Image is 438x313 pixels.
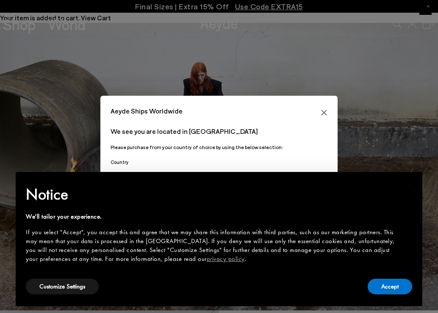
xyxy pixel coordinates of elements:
span: Country [111,159,128,165]
a: privacy policy [207,255,245,263]
div: If you select "Accept", you accept this and agree that we may share this information with third p... [26,228,399,263]
button: Accept [368,279,412,294]
p: Please purchase from your country of choice by using the below selection: [111,143,327,151]
p: We see you are located in [GEOGRAPHIC_DATA] [111,126,327,136]
span: Aeyde Ships Worldwide [111,106,183,116]
button: Close this notice [399,175,419,195]
button: Customize Settings [26,279,99,294]
button: Close [317,106,331,119]
span: × [406,178,412,191]
h2: Notice [26,183,399,205]
div: We'll tailor your experience. [26,212,399,221]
